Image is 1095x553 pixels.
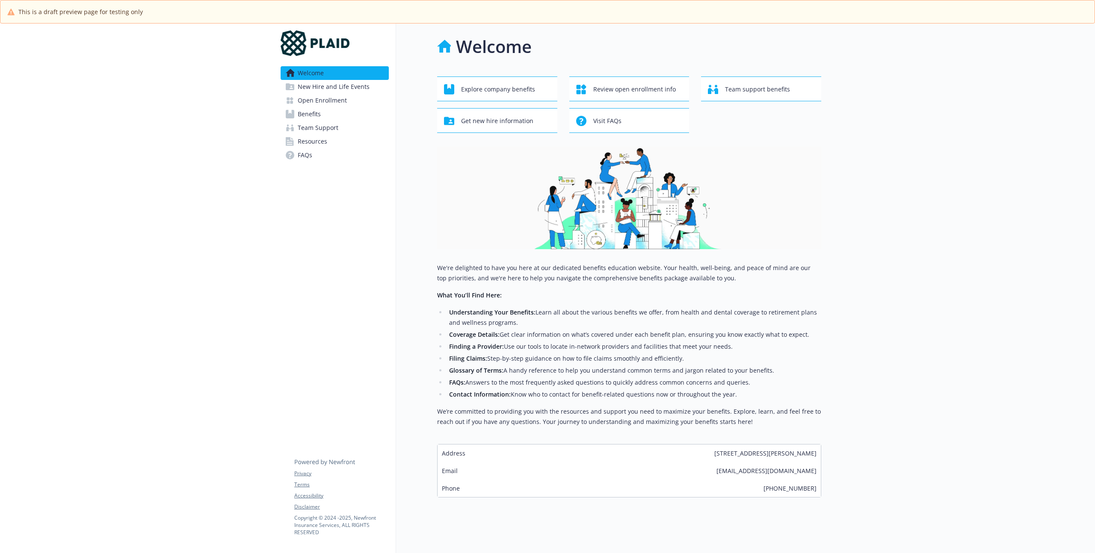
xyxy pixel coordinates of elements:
a: Accessibility [294,492,388,500]
span: Welcome [298,66,324,80]
button: Visit FAQs [569,108,690,133]
span: Resources [298,135,327,148]
span: Address [442,449,465,458]
li: Get clear information on what’s covered under each benefit plan, ensuring you know exactly what t... [447,329,821,340]
strong: Filing Claims: [449,354,487,362]
a: Disclaimer [294,503,388,511]
span: Visit FAQs [593,113,621,129]
button: Team support benefits [701,76,821,101]
a: Open Enrollment [281,94,389,107]
a: Team Support [281,121,389,135]
span: Benefits [298,107,321,121]
p: We’re committed to providing you with the resources and support you need to maximize your benefit... [437,406,821,427]
button: Explore company benefits [437,76,557,101]
a: FAQs [281,148,389,162]
button: Review open enrollment info [569,76,690,101]
span: Team support benefits [725,81,790,97]
span: [PHONE_NUMBER] [764,484,817,493]
a: Benefits [281,107,389,121]
strong: What You’ll Find Here: [437,291,502,299]
strong: Glossary of Terms: [449,366,503,374]
button: Get new hire information [437,108,557,133]
li: Use our tools to locate in-network providers and facilities that meet your needs. [447,341,821,352]
span: This is a draft preview page for testing only [18,7,143,16]
a: Terms [294,481,388,488]
strong: Contact Information: [449,390,511,398]
span: Get new hire information [461,113,533,129]
p: Copyright © 2024 - 2025 , Newfront Insurance Services, ALL RIGHTS RESERVED [294,514,388,536]
span: Phone [442,484,460,493]
span: FAQs [298,148,312,162]
li: Learn all about the various benefits we offer, from health and dental coverage to retirement plan... [447,307,821,328]
a: New Hire and Life Events [281,80,389,94]
span: Email [442,466,458,475]
a: Welcome [281,66,389,80]
span: [STREET_ADDRESS][PERSON_NAME] [714,449,817,458]
img: overview page banner [437,147,821,249]
a: Resources [281,135,389,148]
span: [EMAIL_ADDRESS][DOMAIN_NAME] [716,466,817,475]
li: A handy reference to help you understand common terms and jargon related to your benefits. [447,365,821,376]
strong: Coverage Details: [449,330,500,338]
p: We're delighted to have you here at our dedicated benefits education website. Your health, well-b... [437,263,821,283]
span: Team Support [298,121,338,135]
strong: Understanding Your Benefits: [449,308,536,316]
span: New Hire and Life Events [298,80,370,94]
strong: FAQs: [449,378,465,386]
span: Explore company benefits [461,81,535,97]
strong: Finding a Provider: [449,342,504,350]
h1: Welcome [456,34,532,59]
li: Step-by-step guidance on how to file claims smoothly and efficiently. [447,353,821,364]
span: Open Enrollment [298,94,347,107]
span: Review open enrollment info [593,81,676,97]
li: Answers to the most frequently asked questions to quickly address common concerns and queries. [447,377,821,388]
li: Know who to contact for benefit-related questions now or throughout the year. [447,389,821,400]
a: Privacy [294,470,388,477]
